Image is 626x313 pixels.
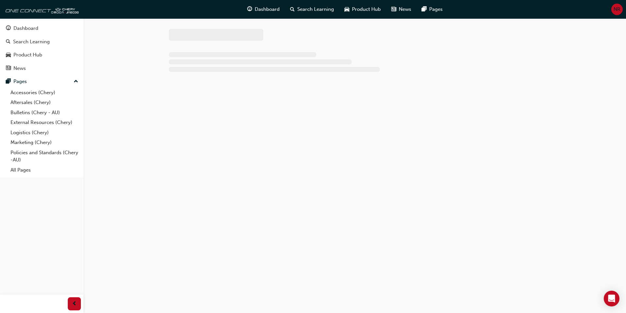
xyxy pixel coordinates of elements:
a: Search Learning [3,36,81,48]
span: pages-icon [422,5,427,13]
a: External Resources (Chery) [8,117,81,128]
button: DashboardSearch LearningProduct HubNews [3,21,81,75]
a: guage-iconDashboard [242,3,285,16]
a: Dashboard [3,22,81,34]
button: Pages [3,75,81,88]
a: Accessories (Chery) [8,88,81,98]
div: Open Intercom Messenger [604,291,619,306]
a: Aftersales (Chery) [8,97,81,108]
div: Pages [13,78,27,85]
span: pages-icon [6,79,11,85]
span: car-icon [344,5,349,13]
a: All Pages [8,165,81,175]
span: search-icon [6,39,10,45]
span: up-icon [74,77,78,86]
span: news-icon [6,66,11,72]
div: News [13,65,26,72]
a: search-iconSearch Learning [285,3,339,16]
span: guage-icon [6,26,11,31]
a: Logistics (Chery) [8,128,81,138]
span: search-icon [290,5,295,13]
a: Policies and Standards (Chery -AU) [8,148,81,165]
a: News [3,62,81,74]
a: Marketing (Chery) [8,137,81,148]
span: Search Learning [297,6,334,13]
a: car-iconProduct Hub [339,3,386,16]
a: news-iconNews [386,3,416,16]
a: pages-iconPages [416,3,448,16]
span: news-icon [391,5,396,13]
span: News [399,6,411,13]
img: oneconnect [3,3,79,16]
button: NR [611,4,623,15]
a: Bulletins (Chery - AU) [8,108,81,118]
a: Product Hub [3,49,81,61]
div: Product Hub [13,51,42,59]
span: Product Hub [352,6,381,13]
span: car-icon [6,52,11,58]
span: NR [614,6,620,13]
span: prev-icon [72,300,77,308]
span: guage-icon [247,5,252,13]
div: Dashboard [13,25,38,32]
span: Pages [429,6,443,13]
div: Search Learning [13,38,50,46]
span: Dashboard [255,6,280,13]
